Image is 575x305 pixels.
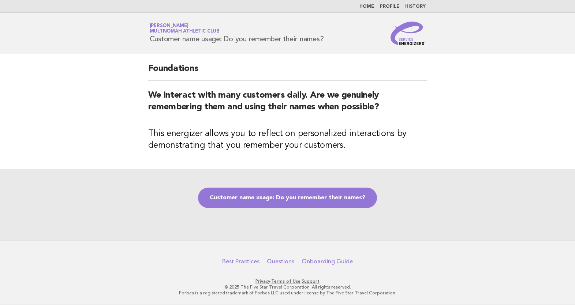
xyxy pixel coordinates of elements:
p: Forbes is a registered trademark of Forbes LLC used under license by The Five Star Travel Corpora... [64,290,512,296]
h2: Foundations [148,63,427,81]
a: Onboarding Guide [302,258,353,265]
h3: This energizer allows you to reflect on personalized interactions by demonstrating that you remem... [148,128,427,151]
a: Customer name usage: Do you remember their names? [198,188,377,208]
a: [PERSON_NAME]Multnomah Athletic Club [150,23,220,34]
img: Service Energizers [391,22,426,45]
p: · · [64,278,512,284]
a: Best Practices [222,258,260,265]
a: Profile [380,4,399,9]
a: Support [302,279,320,284]
a: Terms of Use [271,279,300,284]
h2: We interact with many customers daily. Are we genuinely remembering them and using their names wh... [148,90,427,119]
h1: Customer name usage: Do you remember their names? [150,24,324,43]
a: Privacy [255,279,270,284]
p: © 2025 The Five Star Travel Corporation. All rights reserved. [64,284,512,290]
a: Questions [267,258,294,265]
a: Home [359,4,374,9]
a: History [405,4,426,9]
span: Multnomah Athletic Club [150,29,220,34]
